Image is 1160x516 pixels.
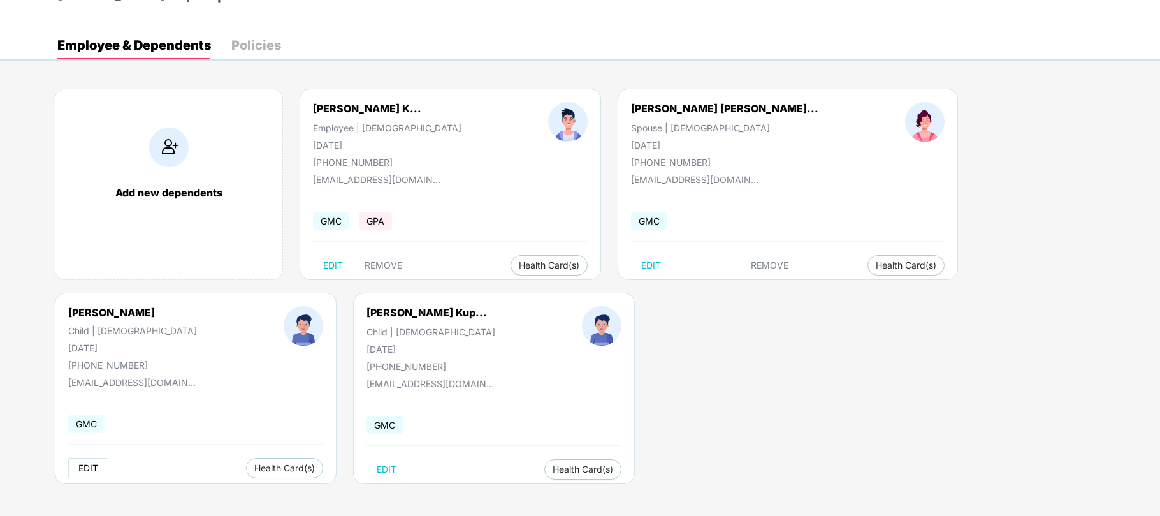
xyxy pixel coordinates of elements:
div: [PHONE_NUMBER] [631,157,818,168]
button: EDIT [366,459,407,480]
div: [PHONE_NUMBER] [68,360,197,371]
div: Employee | [DEMOGRAPHIC_DATA] [313,122,461,133]
img: addIcon [149,128,189,167]
button: Health Card(s) [867,255,945,276]
div: Child | [DEMOGRAPHIC_DATA] [68,325,197,336]
div: [PERSON_NAME] K... [313,102,421,115]
div: Employee & Dependents [57,39,211,52]
span: GMC [68,415,105,433]
div: [PHONE_NUMBER] [313,157,461,168]
button: REMOVE [741,255,799,276]
img: profileImage [284,306,323,346]
button: REMOVE [354,255,412,276]
div: Spouse | [DEMOGRAPHIC_DATA] [631,122,818,133]
div: [EMAIL_ADDRESS][DOMAIN_NAME] [366,378,494,389]
button: EDIT [68,458,108,478]
button: Health Card(s) [544,459,621,480]
img: profileImage [905,102,945,142]
span: EDIT [377,464,396,475]
div: [DATE] [313,140,461,151]
div: [DATE] [68,343,197,353]
span: REMOVE [365,260,402,270]
div: Policies [231,39,281,52]
div: [PERSON_NAME] Kup... [366,306,487,319]
span: GMC [366,416,403,434]
button: Health Card(s) [246,458,323,478]
img: profileImage [582,306,621,346]
div: [PHONE_NUMBER] [366,361,495,372]
span: EDIT [323,260,343,270]
span: Health Card(s) [553,466,613,473]
div: [EMAIL_ADDRESS][DOMAIN_NAME] [68,377,196,388]
span: GMC [631,212,667,230]
img: profileImage [548,102,588,142]
span: Health Card(s) [876,262,936,269]
div: Add new dependents [68,186,270,199]
span: EDIT [641,260,661,270]
div: [PERSON_NAME] [PERSON_NAME]... [631,102,818,115]
button: EDIT [631,255,671,276]
div: [EMAIL_ADDRESS][DOMAIN_NAME] [313,174,440,185]
div: Child | [DEMOGRAPHIC_DATA] [366,327,495,337]
span: Health Card(s) [519,262,579,269]
span: GMC [313,212,349,230]
div: [PERSON_NAME] [68,306,197,319]
div: [EMAIL_ADDRESS][DOMAIN_NAME] [631,174,758,185]
span: GPA [359,212,392,230]
button: Health Card(s) [511,255,588,276]
span: REMOVE [751,260,788,270]
button: EDIT [313,255,353,276]
div: [DATE] [631,140,818,151]
span: Health Card(s) [254,465,315,471]
span: EDIT [78,463,98,473]
div: [DATE] [366,344,495,355]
